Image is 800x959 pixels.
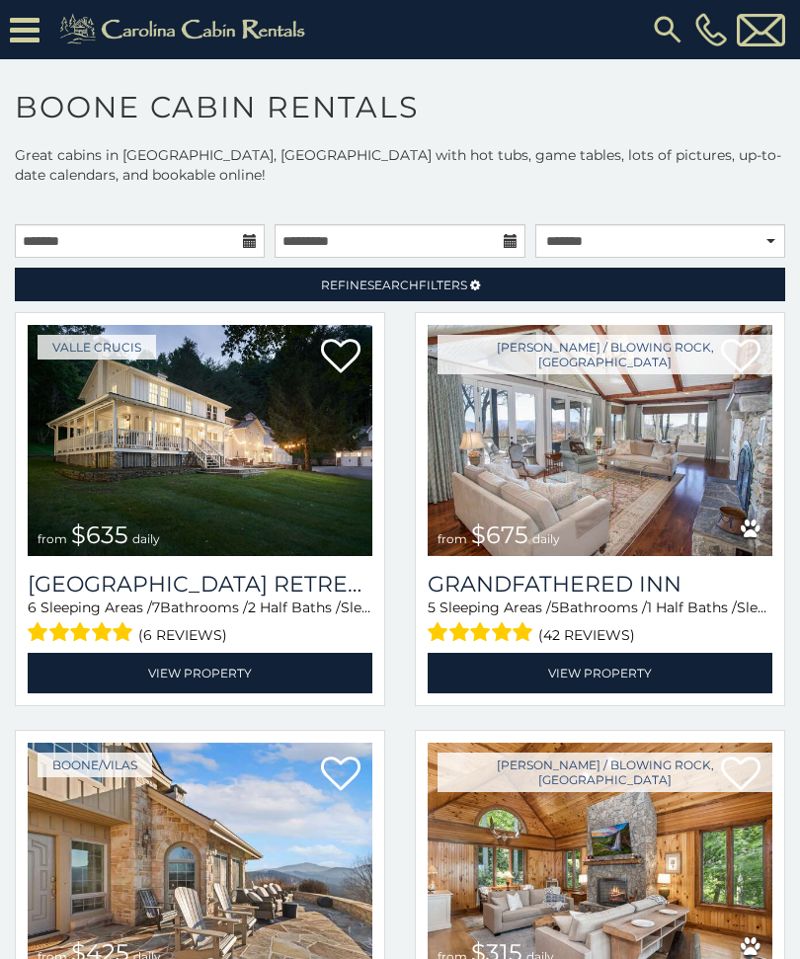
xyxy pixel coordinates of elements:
[428,325,772,556] img: Grandfathered Inn
[647,599,737,616] span: 1 Half Baths /
[15,268,785,301] a: RefineSearchFilters
[471,520,528,549] span: $675
[28,325,372,556] a: Valley Farmhouse Retreat from $635 daily
[71,520,128,549] span: $635
[428,653,772,693] a: View Property
[428,325,772,556] a: Grandfathered Inn from $675 daily
[38,531,67,546] span: from
[248,599,341,616] span: 2 Half Baths /
[28,571,372,598] a: [GEOGRAPHIC_DATA] Retreat
[28,325,372,556] img: Valley Farmhouse Retreat
[38,753,152,777] a: Boone/Vilas
[28,653,372,693] a: View Property
[138,622,227,648] span: (6 reviews)
[28,571,372,598] h3: Valley Farmhouse Retreat
[690,13,732,46] a: [PHONE_NUMBER]
[438,335,772,374] a: [PERSON_NAME] / Blowing Rock, [GEOGRAPHIC_DATA]
[428,598,772,648] div: Sleeping Areas / Bathrooms / Sleeps:
[321,755,360,796] a: Add to favorites
[538,622,635,648] span: (42 reviews)
[28,598,372,648] div: Sleeping Areas / Bathrooms / Sleeps:
[49,10,322,49] img: Khaki-logo.png
[38,335,156,360] a: Valle Crucis
[28,599,37,616] span: 6
[321,337,360,378] a: Add to favorites
[428,599,436,616] span: 5
[367,278,419,292] span: Search
[152,599,160,616] span: 7
[551,599,559,616] span: 5
[321,278,467,292] span: Refine Filters
[428,571,772,598] a: Grandfathered Inn
[438,753,772,792] a: [PERSON_NAME] / Blowing Rock, [GEOGRAPHIC_DATA]
[532,531,560,546] span: daily
[650,12,685,47] img: search-regular.svg
[132,531,160,546] span: daily
[438,531,467,546] span: from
